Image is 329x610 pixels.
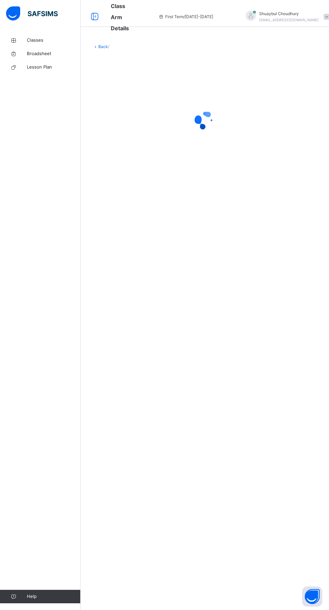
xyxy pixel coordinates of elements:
[111,3,129,32] span: Class Arm Details
[108,44,109,49] span: /
[158,14,213,20] span: session/term information
[27,50,81,57] span: Broadsheet
[302,586,322,607] button: Open asap
[27,593,80,600] span: Help
[259,11,319,17] span: Shuaybul Choudhury
[27,64,81,71] span: Lesson Plan
[259,18,319,22] span: [EMAIL_ADDRESS][DOMAIN_NAME]
[27,37,81,44] span: Classes
[6,6,58,21] img: safsims
[98,44,108,49] a: Back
